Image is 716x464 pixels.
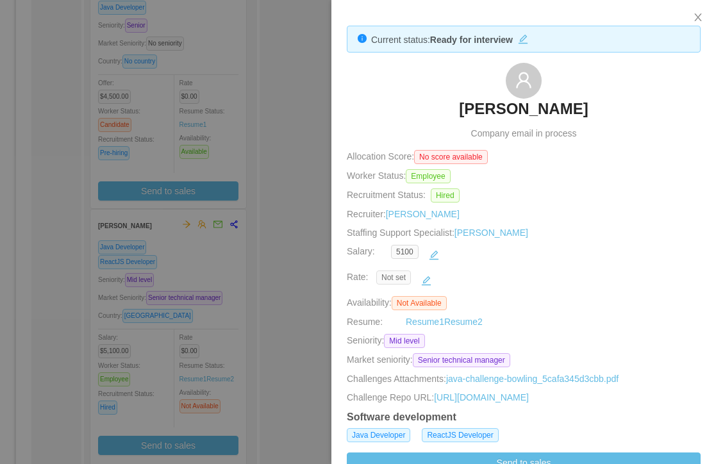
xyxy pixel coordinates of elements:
button: icon: edit [416,270,437,291]
span: Java Developer [347,428,410,442]
a: java-challenge-bowling_5cafa345d3cbb.pdf [446,374,619,384]
span: Market seniority: [347,353,413,367]
span: Staffing Support Specialist: [347,228,528,238]
a: Resume1 [406,315,444,329]
button: icon: edit [513,31,533,44]
span: Company email in process [471,127,577,140]
a: [PERSON_NAME] [386,209,460,219]
a: Resume2 [444,315,483,329]
span: Senior technical manager [413,353,510,367]
span: 5100 [391,245,419,259]
i: icon: user [515,71,533,89]
a: [URL][DOMAIN_NAME] [434,392,529,402]
span: Allocation Score: [347,151,414,162]
a: [PERSON_NAME] [459,99,588,127]
span: Recruitment Status: [347,190,426,200]
span: No score available [414,150,488,164]
span: Not Available [392,296,447,310]
span: Not set [376,270,411,285]
span: Employee [406,169,450,183]
span: Hired [431,188,460,203]
i: icon: close [693,12,703,22]
strong: Ready for interview [430,35,513,45]
span: Availability: [347,297,452,308]
span: ReactJS Developer [422,428,498,442]
span: Challenge Repo URL: [347,391,434,404]
a: [PERSON_NAME] [454,228,528,238]
span: Worker Status: [347,170,406,181]
span: Mid level [384,334,424,348]
span: Challenges Attachments: [347,372,446,386]
span: Resume: [347,317,383,327]
h3: [PERSON_NAME] [459,99,588,119]
span: Recruiter: [347,209,460,219]
i: icon: info-circle [358,34,367,43]
strong: Software development [347,411,456,422]
button: icon: edit [424,245,444,265]
span: Seniority: [347,334,384,348]
span: Current status: [371,35,430,45]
